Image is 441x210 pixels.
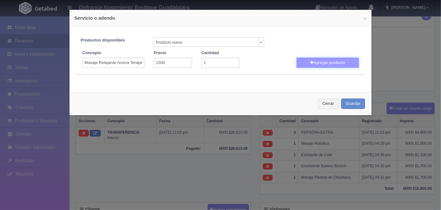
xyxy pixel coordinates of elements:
[341,99,365,109] button: Guardar
[76,37,148,43] label: Productos disponibles
[297,58,359,68] button: Agregar producto
[153,37,264,47] a: Producto nuevo
[364,16,367,21] button: ×
[318,99,339,109] button: Cerrar
[74,15,366,21] h4: Servicio o adendo
[154,50,166,56] label: Precio
[156,38,255,47] span: Producto nuevo
[82,50,101,56] label: Concepto
[202,50,219,56] label: Cantidad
